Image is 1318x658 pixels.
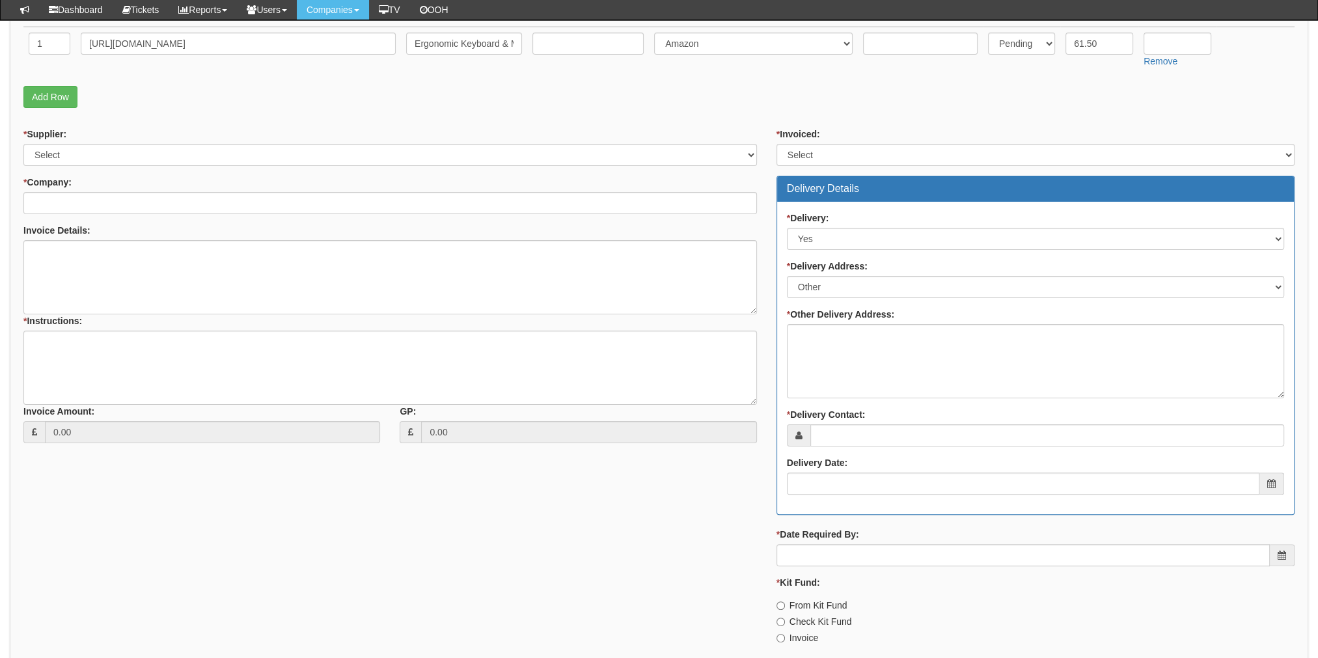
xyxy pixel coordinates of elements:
[400,405,416,418] label: GP:
[787,260,868,273] label: Delivery Address:
[776,618,785,626] input: Check Kit Fund
[787,456,847,469] label: Delivery Date:
[776,615,852,628] label: Check Kit Fund
[776,631,818,644] label: Invoice
[787,212,829,225] label: Delivery:
[776,599,847,612] label: From Kit Fund
[776,528,859,541] label: Date Required By:
[23,224,90,237] label: Invoice Details:
[787,408,866,421] label: Delivery Contact:
[776,128,820,141] label: Invoiced:
[23,86,77,108] a: Add Row
[776,576,820,589] label: Kit Fund:
[23,314,82,327] label: Instructions:
[787,183,1284,195] h3: Delivery Details
[787,308,894,321] label: Other Delivery Address:
[1144,56,1177,66] a: Remove
[23,128,66,141] label: Supplier:
[23,176,72,189] label: Company:
[776,634,785,642] input: Invoice
[776,601,785,610] input: From Kit Fund
[23,405,94,418] label: Invoice Amount:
